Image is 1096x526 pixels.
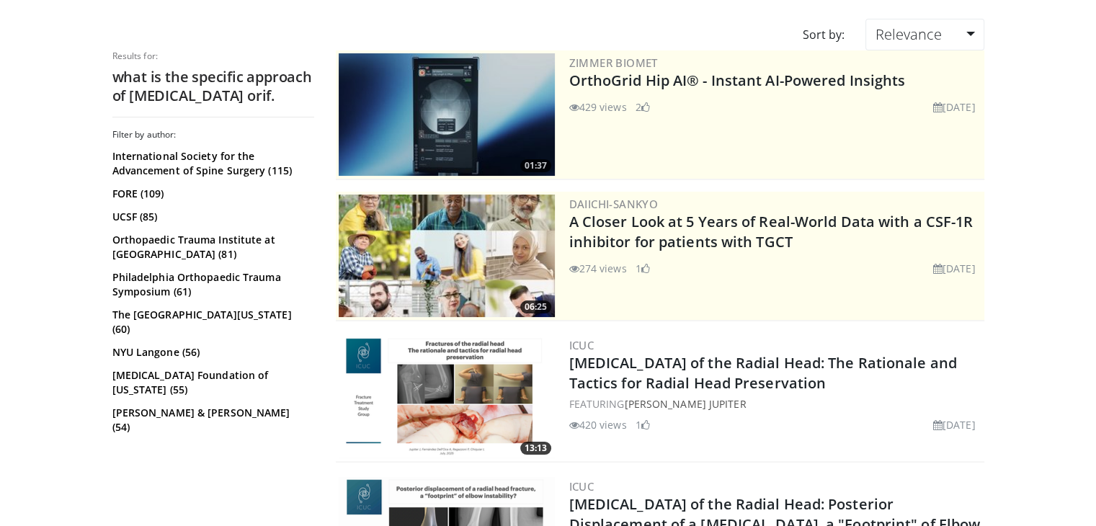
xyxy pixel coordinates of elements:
[875,24,941,44] span: Relevance
[339,336,555,458] img: 28bb1a9b-507c-46c6-adf3-732da66a0791.png.300x170_q85_crop-smart_upscale.png
[520,300,551,313] span: 06:25
[112,368,311,397] a: [MEDICAL_DATA] Foundation of [US_STATE] (55)
[112,210,311,224] a: UCSF (85)
[112,233,311,262] a: Orthopaedic Trauma Institute at [GEOGRAPHIC_DATA] (81)
[933,261,976,276] li: [DATE]
[339,336,555,458] a: 13:13
[569,396,981,411] div: FEATURING
[112,406,311,434] a: [PERSON_NAME] & [PERSON_NAME] (54)
[636,417,650,432] li: 1
[569,71,906,90] a: OrthoGrid Hip AI® - Instant AI-Powered Insights
[569,212,974,251] a: A Closer Look at 5 Years of Real-World Data with a CSF-1R inhibitor for patients with TGCT
[569,353,957,393] a: [MEDICAL_DATA] of the Radial Head: The Rationale and Tactics for Radial Head Preservation
[339,195,555,317] img: 93c22cae-14d1-47f0-9e4a-a244e824b022.png.300x170_q85_crop-smart_upscale.jpg
[339,53,555,176] a: 01:37
[112,345,311,360] a: NYU Langone (56)
[865,19,984,50] a: Relevance
[112,149,311,178] a: International Society for the Advancement of Spine Surgery (115)
[569,55,658,70] a: Zimmer Biomet
[112,308,311,336] a: The [GEOGRAPHIC_DATA][US_STATE] (60)
[569,417,627,432] li: 420 views
[636,261,650,276] li: 1
[112,68,314,105] h2: what is the specific approach of [MEDICAL_DATA] orif.
[569,99,627,115] li: 429 views
[112,129,314,141] h3: Filter by author:
[569,261,627,276] li: 274 views
[112,50,314,62] p: Results for:
[791,19,855,50] div: Sort by:
[112,270,311,299] a: Philadelphia Orthopaedic Trauma Symposium (61)
[636,99,650,115] li: 2
[339,53,555,176] img: 51d03d7b-a4ba-45b7-9f92-2bfbd1feacc3.300x170_q85_crop-smart_upscale.jpg
[112,187,311,201] a: FORE (109)
[520,159,551,172] span: 01:37
[520,442,551,455] span: 13:13
[339,195,555,317] a: 06:25
[569,338,594,352] a: ICUC
[624,397,746,411] a: [PERSON_NAME] Jupiter
[933,99,976,115] li: [DATE]
[569,479,594,494] a: ICUC
[569,197,659,211] a: Daiichi-Sankyo
[933,417,976,432] li: [DATE]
